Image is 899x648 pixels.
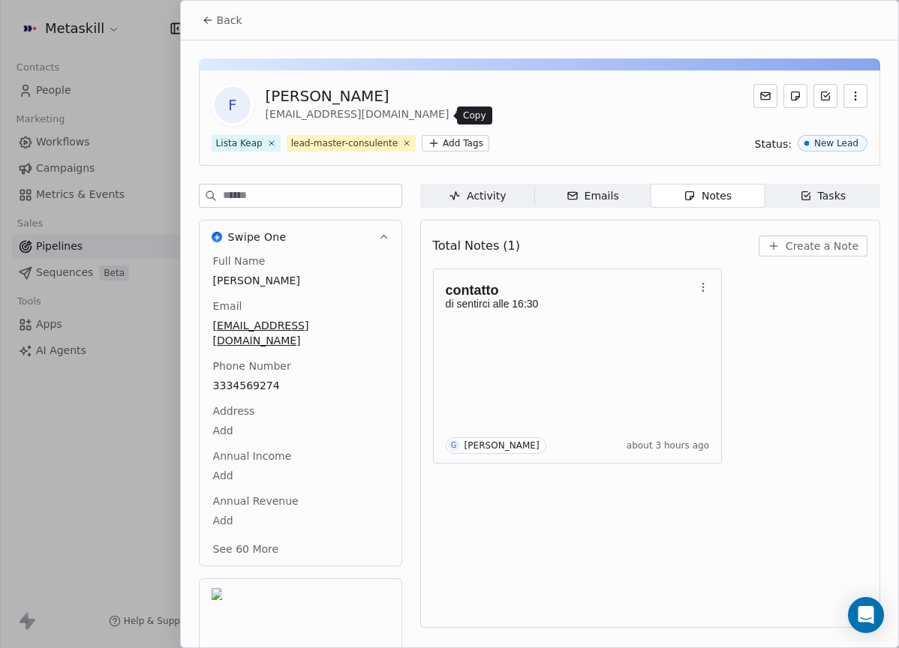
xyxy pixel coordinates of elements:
div: [PERSON_NAME] [465,440,540,451]
span: Address [210,403,258,418]
span: Back [217,13,242,28]
span: Add [213,468,388,483]
button: See 60 More [204,535,288,562]
span: 3334569274 [213,378,388,393]
div: Lista Keap [216,136,263,150]
div: G [451,439,457,451]
div: [PERSON_NAME] [266,85,471,106]
span: F [215,87,251,123]
span: Annual Revenue [210,493,302,508]
span: Full Name [210,253,269,268]
span: Phone Number [210,358,294,373]
div: Swipe OneSwipe One [200,253,401,565]
span: Add [213,423,388,438]
div: Open Intercom Messenger [848,597,884,633]
div: Activity [449,188,506,204]
span: Annual Income [210,448,295,463]
span: Total Notes (1) [433,237,520,255]
button: Swipe OneSwipe One [200,220,401,253]
button: Create a Note [759,235,867,256]
p: Copy [463,109,486,121]
div: New Lead [814,138,858,148]
button: Add Tags [422,135,489,151]
div: Tasks [800,188,846,204]
p: di sentirci alle 16:30 [446,298,695,310]
span: Create a Note [786,238,858,253]
span: Add [213,513,388,528]
span: [PERSON_NAME] [213,273,388,288]
div: Emails [567,188,619,204]
button: Back [193,7,251,34]
div: lead-master-consulente [291,136,398,150]
img: Swipe One [212,232,222,242]
span: about 3 hours ago [627,439,709,451]
span: [EMAIL_ADDRESS][DOMAIN_NAME] [213,318,388,348]
span: Email [210,298,245,313]
h1: contatto [446,283,695,298]
div: [EMAIL_ADDRESS][DOMAIN_NAME] [266,106,471,124]
span: Status: [755,136,792,151]
span: Swipe One [228,229,287,244]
